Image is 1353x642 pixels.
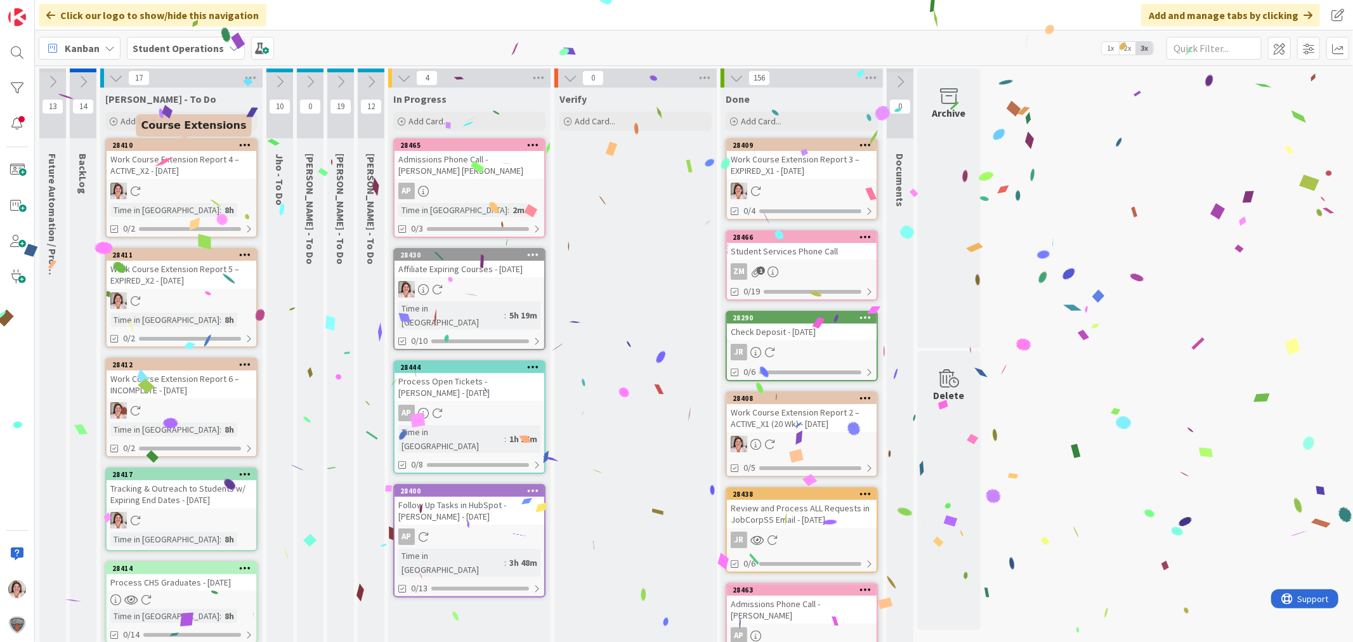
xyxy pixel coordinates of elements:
div: JR [727,344,877,360]
div: 28444Process Open Tickets - [PERSON_NAME] - [DATE] [395,362,544,401]
div: 28465Admissions Phone Call - [PERSON_NAME] [PERSON_NAME] [395,140,544,179]
div: 28410Work Course Extension Report 4 – ACTIVE_X2 - [DATE] [107,140,256,179]
img: avatar [8,616,26,634]
span: Done [726,93,750,105]
div: Time in [GEOGRAPHIC_DATA] [398,549,504,577]
img: EW [110,402,127,419]
div: Time in [GEOGRAPHIC_DATA] [398,203,507,217]
div: AP [398,528,415,545]
span: Zaida - To Do [304,154,317,265]
div: Time in [GEOGRAPHIC_DATA] [110,203,219,217]
div: EW [107,402,256,419]
img: EW [110,292,127,309]
div: AP [395,528,544,545]
div: JR [731,344,747,360]
span: : [219,532,221,546]
span: 1x [1102,42,1119,55]
span: 0/13 [411,582,428,595]
div: 28466Student Services Phone Call [727,232,877,259]
span: 10 [269,99,291,114]
div: 28430 [400,251,544,259]
div: 28409 [727,140,877,151]
div: Work Course Extension Report 6 – INCOMPLETE - [DATE] [107,370,256,398]
span: 17 [128,70,150,86]
div: 8h [221,532,237,546]
div: 28417 [107,469,256,480]
div: Admissions Phone Call - [PERSON_NAME] [PERSON_NAME] [395,151,544,179]
span: 0/14 [123,628,140,641]
div: 28444 [400,363,544,372]
div: 28444 [395,362,544,373]
span: 0/19 [743,285,760,298]
a: 28411Work Course Extension Report 5 – EXPIRED_X2 - [DATE]EWTime in [GEOGRAPHIC_DATA]:8h0/2 [105,248,258,348]
a: 28290Check Deposit - [DATE]JR0/6 [726,311,878,381]
span: : [219,313,221,327]
div: 8h [221,609,237,623]
div: 28414Process CHS Graduates - [DATE] [107,563,256,591]
span: 19 [330,99,351,114]
a: 28444Process Open Tickets - [PERSON_NAME] - [DATE]APTime in [GEOGRAPHIC_DATA]:1h 16m0/8 [393,360,546,474]
img: EW [110,183,127,199]
a: 28465Admissions Phone Call - [PERSON_NAME] [PERSON_NAME]APTime in [GEOGRAPHIC_DATA]:2m0/3 [393,138,546,238]
span: : [219,423,221,436]
div: Process Open Tickets - [PERSON_NAME] - [DATE] [395,373,544,401]
div: 28290 [727,312,877,324]
div: AP [398,183,415,199]
span: : [507,203,509,217]
div: Time in [GEOGRAPHIC_DATA] [110,532,219,546]
div: Delete [934,388,965,403]
div: 28400 [395,485,544,497]
div: 28463 [727,584,877,596]
div: 28438 [733,490,877,499]
span: 156 [748,70,770,86]
div: JR [727,532,877,548]
a: 28408Work Course Extension Report 2 – ACTIVE_X1 (20 Wk) - [DATE]EW0/5 [726,391,878,477]
div: 28414 [107,563,256,574]
span: BackLog [77,154,89,194]
span: 0/2 [123,222,135,235]
div: 28290Check Deposit - [DATE] [727,312,877,340]
span: 0/6 [743,557,755,570]
div: ZM [731,263,747,280]
div: Work Course Extension Report 4 – ACTIVE_X2 - [DATE] [107,151,256,179]
a: 28438Review and Process ALL Requests in JobCorpSS Email - [DATE]JR0/6 [726,487,878,573]
div: Admissions Phone Call - [PERSON_NAME] [727,596,877,624]
span: 0 [299,99,321,114]
span: 4 [416,70,438,86]
a: 28412Work Course Extension Report 6 – INCOMPLETE - [DATE]EWTime in [GEOGRAPHIC_DATA]:8h0/2 [105,358,258,457]
img: EW [731,436,747,452]
span: Documents [894,154,906,207]
div: 28463Admissions Phone Call - [PERSON_NAME] [727,584,877,624]
span: Future Automation / Process Building [46,154,59,326]
div: Process CHS Graduates - [DATE] [107,574,256,591]
div: 28430 [395,249,544,261]
div: 28411 [107,249,256,261]
span: 0/2 [123,442,135,455]
div: 28410 [107,140,256,151]
div: 28465 [400,141,544,150]
div: EW [395,281,544,298]
div: AP [395,405,544,421]
span: 0/5 [743,461,755,475]
div: 28466 [733,233,877,242]
span: 0/8 [411,458,423,471]
div: AP [398,405,415,421]
div: 28417 [112,470,256,479]
div: EW [727,436,877,452]
div: Follow Up Tasks in HubSpot - [PERSON_NAME] - [DATE] [395,497,544,525]
a: 28417Tracking & Outreach to Students w/ Expiring End Dates - [DATE]EWTime in [GEOGRAPHIC_DATA]:8h [105,468,258,551]
span: 12 [360,99,382,114]
span: 14 [72,99,94,114]
img: EW [110,512,127,528]
span: Kanban [65,41,100,56]
img: EW [398,281,415,298]
div: 28414 [112,564,256,573]
div: 28400 [400,487,544,495]
div: Time in [GEOGRAPHIC_DATA] [398,301,504,329]
div: EW [107,292,256,309]
div: 28408 [727,393,877,404]
span: Verify [559,93,587,105]
div: 28290 [733,313,877,322]
a: 28466Student Services Phone CallZM0/19 [726,230,878,301]
div: 28412 [112,360,256,369]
